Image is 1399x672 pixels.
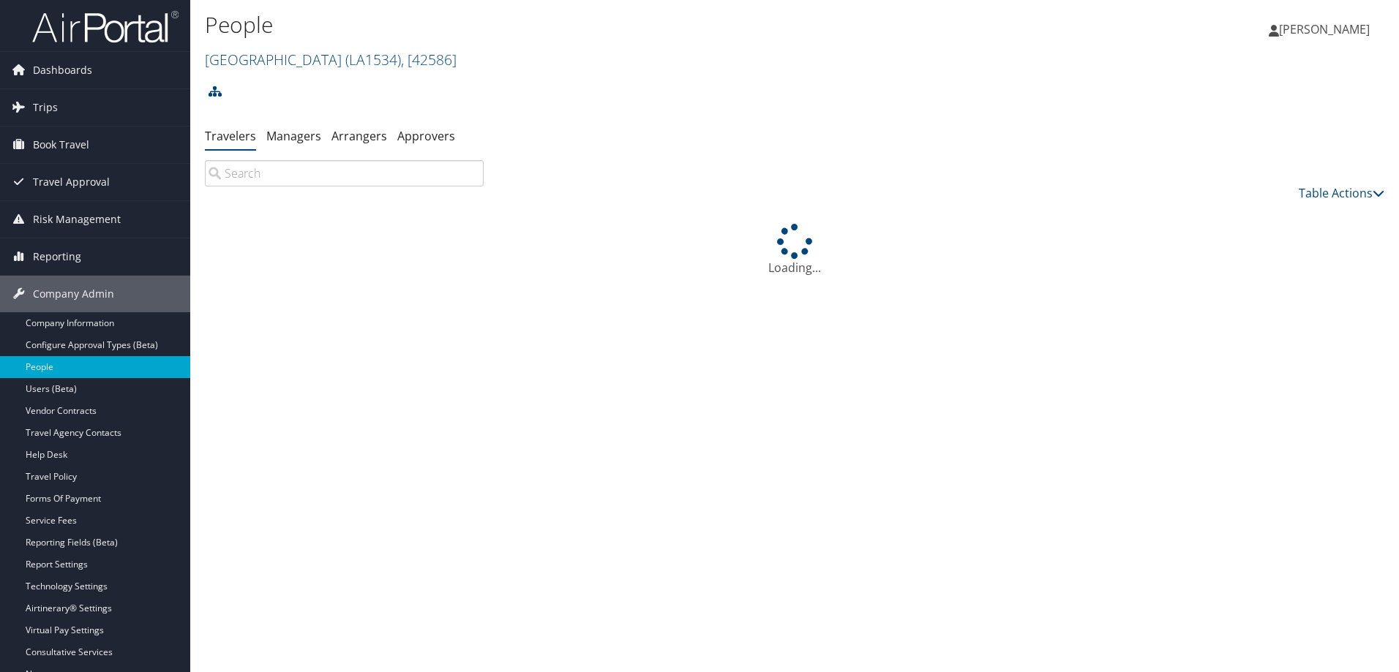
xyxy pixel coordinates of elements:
[33,127,89,163] span: Book Travel
[32,10,179,44] img: airportal-logo.png
[401,50,457,69] span: , [ 42586 ]
[205,224,1384,276] div: Loading...
[345,50,401,69] span: ( LA1534 )
[33,52,92,88] span: Dashboards
[266,128,321,144] a: Managers
[33,238,81,275] span: Reporting
[33,201,121,238] span: Risk Management
[33,89,58,126] span: Trips
[1279,21,1370,37] span: [PERSON_NAME]
[205,128,256,144] a: Travelers
[1269,7,1384,51] a: [PERSON_NAME]
[33,164,110,200] span: Travel Approval
[33,276,114,312] span: Company Admin
[1299,185,1384,201] a: Table Actions
[205,50,457,69] a: [GEOGRAPHIC_DATA]
[331,128,387,144] a: Arrangers
[205,160,484,186] input: Search
[397,128,455,144] a: Approvers
[205,10,991,40] h1: People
